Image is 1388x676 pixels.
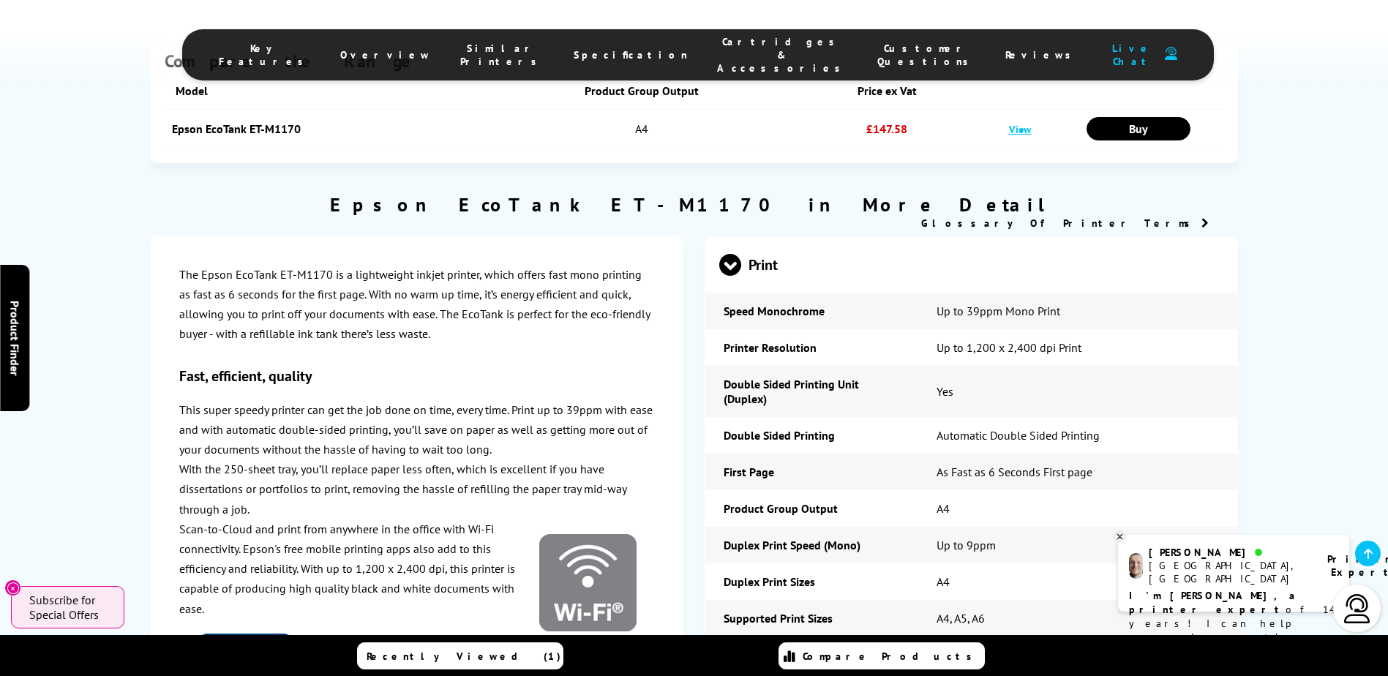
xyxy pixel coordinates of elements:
[1009,122,1031,136] a: View
[705,293,918,329] td: Speed Monochrome
[7,301,22,376] span: Product Finder
[921,217,1209,230] a: Glossary Of Printer Terms
[1149,559,1309,585] div: [GEOGRAPHIC_DATA], [GEOGRAPHIC_DATA]
[367,650,561,663] span: Recently Viewed (1)
[1108,42,1158,68] span: Live Chat
[574,48,688,61] span: Specification
[918,527,1237,563] td: Up to 9ppm
[489,72,796,110] th: Product Group Output
[489,110,796,149] td: A4
[1129,553,1143,579] img: ashley-livechat.png
[795,110,978,149] td: £147.58
[1129,589,1338,658] p: of 14 years! I can help you choose the right product
[705,417,918,454] td: Double Sided Printing
[539,534,637,631] img: Epson-Wi-Fi-Icon-140.png
[172,121,301,136] a: Epson EcoTank ET-M1170
[719,238,1224,293] span: Print
[705,563,918,600] td: Duplex Print Sizes
[165,72,488,110] th: Model
[29,593,110,622] span: Subscribe for Special Offers
[918,490,1237,527] td: A4
[179,459,653,519] p: With the 250-sheet tray, you’ll replace paper less often, which is excellent if you have disserta...
[717,35,848,75] span: Cartridges & Accessories
[795,72,978,110] th: Price ex Vat
[705,527,918,563] td: Duplex Print Speed (Mono)
[1343,594,1372,623] img: user-headset-light.svg
[357,642,563,669] a: Recently Viewed (1)
[1165,47,1177,61] img: user-headset-duotone.svg
[1129,589,1299,616] b: I'm [PERSON_NAME], a printer expert
[179,367,653,386] h3: Fast, efficient, quality
[779,642,985,669] a: Compare Products
[179,400,653,460] p: This super speedy printer can get the job done on time, every time. Print up to 39ppm with ease a...
[179,265,653,345] p: The Epson EcoTank ET-M1170 is a lightweight inkjet printer, which offers fast mono printing as fa...
[1087,117,1191,140] a: Buy
[803,650,980,663] span: Compare Products
[179,519,653,619] p: Scan-to-Cloud and print from anywhere in the office with Wi-Fi connectivity. Epson's free mobile ...
[1149,546,1309,559] div: [PERSON_NAME]
[918,366,1237,417] td: Yes
[918,417,1237,454] td: Automatic Double Sided Printing
[877,42,976,68] span: Customer Questions
[4,579,21,596] button: Close
[918,600,1237,636] td: A4, A5, A6
[705,329,918,366] td: Printer Resolution
[1005,48,1078,61] span: Reviews
[705,454,918,490] td: First Page
[918,329,1237,366] td: Up to 1,200 x 2,400 dpi Print
[340,48,431,61] span: Overview
[705,600,918,636] td: Supported Print Sizes
[219,42,311,68] span: Key Features
[460,42,544,68] span: Similar Printers
[150,192,1237,217] h2: Epson EcoTank ET-M1170 in More Detail
[705,490,918,527] td: Product Group Output
[918,454,1237,490] td: As Fast as 6 Seconds First page
[918,563,1237,600] td: A4
[918,293,1237,329] td: Up to 39ppm Mono Print
[705,366,918,417] td: Double Sided Printing Unit (Duplex)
